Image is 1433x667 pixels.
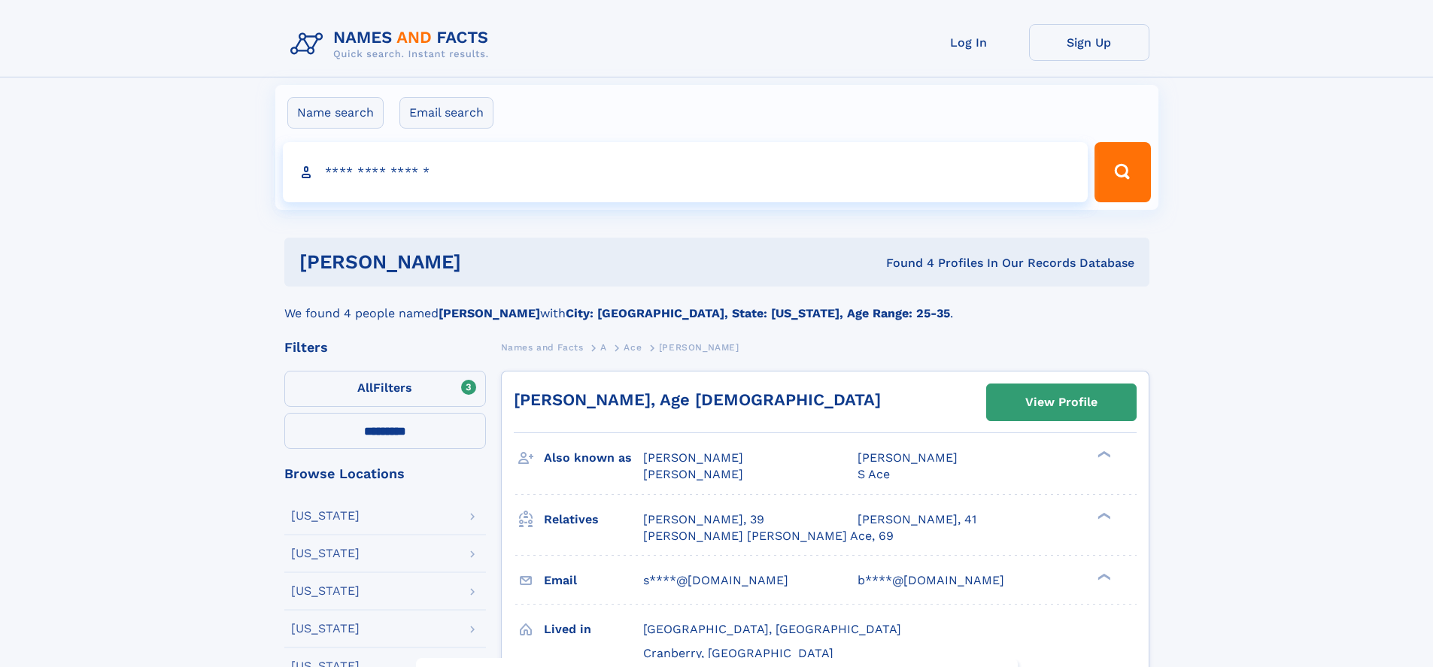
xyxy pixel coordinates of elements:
[291,510,360,522] div: [US_STATE]
[624,338,642,356] a: Ace
[284,341,486,354] div: Filters
[858,450,958,465] span: [PERSON_NAME]
[544,617,643,642] h3: Lived in
[439,306,540,320] b: [PERSON_NAME]
[544,445,643,471] h3: Also known as
[1094,450,1112,459] div: ❯
[858,511,976,528] a: [PERSON_NAME], 41
[1094,571,1112,581] div: ❯
[399,97,493,129] label: Email search
[566,306,950,320] b: City: [GEOGRAPHIC_DATA], State: [US_STATE], Age Range: 25-35
[291,547,360,559] div: [US_STATE]
[643,646,833,660] span: Cranberry, [GEOGRAPHIC_DATA]
[1094,511,1112,520] div: ❯
[357,380,373,395] span: All
[673,255,1134,271] div: Found 4 Profiles In Our Records Database
[1094,142,1150,202] button: Search Button
[284,287,1149,323] div: We found 4 people named with .
[659,342,739,353] span: [PERSON_NAME]
[643,622,901,636] span: [GEOGRAPHIC_DATA], [GEOGRAPHIC_DATA]
[1025,385,1098,420] div: View Profile
[909,24,1029,61] a: Log In
[858,467,890,481] span: S Ace
[514,390,881,409] a: [PERSON_NAME], Age [DEMOGRAPHIC_DATA]
[299,253,674,271] h1: [PERSON_NAME]
[284,467,486,481] div: Browse Locations
[284,24,501,65] img: Logo Names and Facts
[291,623,360,635] div: [US_STATE]
[643,511,764,528] a: [PERSON_NAME], 39
[643,450,743,465] span: [PERSON_NAME]
[987,384,1136,420] a: View Profile
[284,371,486,407] label: Filters
[1029,24,1149,61] a: Sign Up
[600,338,607,356] a: A
[643,528,894,544] a: [PERSON_NAME] [PERSON_NAME] Ace, 69
[624,342,642,353] span: Ace
[501,338,584,356] a: Names and Facts
[287,97,384,129] label: Name search
[643,467,743,481] span: [PERSON_NAME]
[544,507,643,532] h3: Relatives
[544,568,643,593] h3: Email
[291,585,360,597] div: [US_STATE]
[600,342,607,353] span: A
[283,142,1088,202] input: search input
